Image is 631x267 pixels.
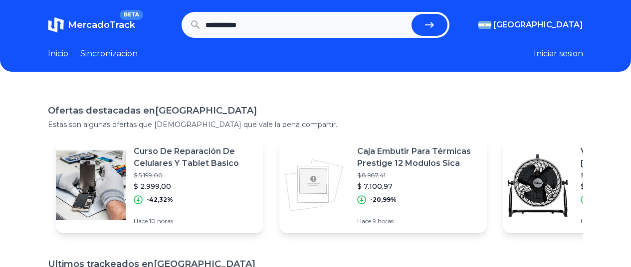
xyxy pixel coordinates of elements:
[478,21,491,29] img: Argentina
[48,48,68,60] a: Inicio
[48,120,583,130] p: Estas son algunas ofertas que [DEMOGRAPHIC_DATA] que vale la pena compartir.
[478,19,583,31] button: [GEOGRAPHIC_DATA]
[48,17,135,33] a: MercadoTrackBETA
[56,137,263,233] a: Featured imageCurso De Reparación De Celulares Y Tablet Basico$ 5.199,00$ 2.999,00-42,32%Hace 10 ...
[48,104,583,118] h1: Ofertas destacadas en [GEOGRAPHIC_DATA]
[134,145,255,169] p: Curso De Reparación De Celulares Y Tablet Basico
[370,196,397,204] p: -20,99%
[56,150,126,220] img: Featured image
[80,48,138,60] a: Sincronizacion
[279,137,487,233] a: Featured imageCaja Embutir Para Térmicas Prestige 12 Modulos Sica$ 8.987,41$ 7.100,97-20,99%Hace ...
[120,10,143,20] span: BETA
[357,145,479,169] p: Caja Embutir Para Térmicas Prestige 12 Modulos Sica
[134,171,255,179] p: $ 5.199,00
[503,150,573,220] img: Featured image
[48,17,64,33] img: MercadoTrack
[357,171,479,179] p: $ 8.987,41
[279,150,349,220] img: Featured image
[493,19,583,31] span: [GEOGRAPHIC_DATA]
[134,217,255,225] p: Hace 10 horas
[68,19,135,30] span: MercadoTrack
[357,181,479,191] p: $ 7.100,97
[534,48,583,60] button: Iniciar sesion
[134,181,255,191] p: $ 2.999,00
[147,196,173,204] p: -42,32%
[357,217,479,225] p: Hace 9 horas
